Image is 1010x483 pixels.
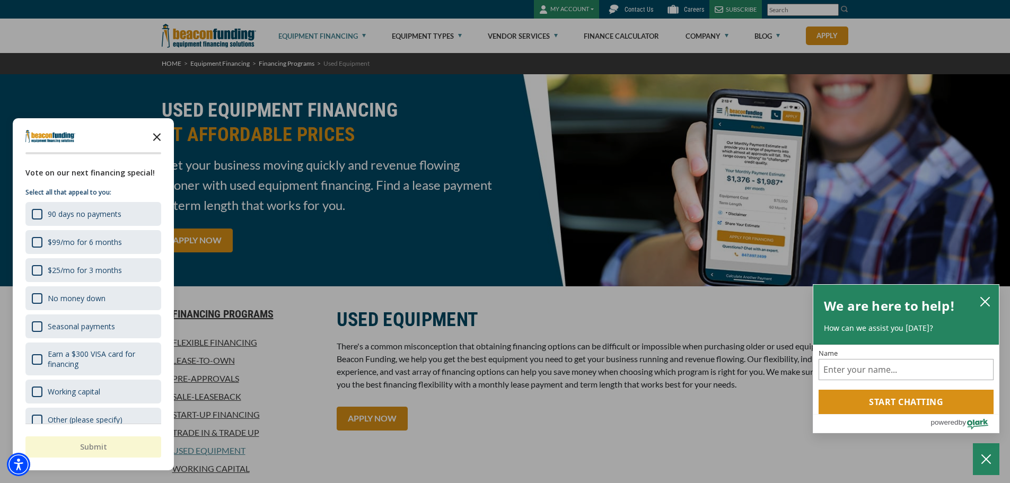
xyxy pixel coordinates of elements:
div: $99/mo for 6 months [48,237,122,247]
div: No money down [25,286,161,310]
a: Powered by Olark [930,415,999,433]
h2: We are here to help! [824,295,955,317]
div: Earn a $300 VISA card for financing [48,349,155,369]
div: Working capital [48,387,100,397]
button: close chatbox [977,294,994,309]
div: Other (please specify) [25,408,161,432]
button: Start chatting [819,390,994,414]
label: Name [819,350,994,357]
div: Vote on our next financing special! [25,167,161,179]
button: Close the survey [146,126,168,147]
input: Name [819,359,994,380]
div: $99/mo for 6 months [25,230,161,254]
div: No money down [48,293,106,303]
div: Other (please specify) [48,415,122,425]
button: Submit [25,436,161,458]
span: powered [930,416,958,429]
div: Survey [13,118,174,470]
div: 90 days no payments [48,209,121,219]
div: $25/mo for 3 months [48,265,122,275]
p: How can we assist you [DATE]? [824,323,988,333]
p: Select all that appeal to you: [25,187,161,198]
div: $25/mo for 3 months [25,258,161,282]
div: 90 days no payments [25,202,161,226]
img: Company logo [25,130,75,143]
div: Working capital [25,380,161,403]
button: Close Chatbox [973,443,999,475]
span: by [959,416,966,429]
div: Earn a $300 VISA card for financing [25,343,161,375]
div: Seasonal payments [48,321,115,331]
div: Accessibility Menu [7,453,30,476]
div: olark chatbox [813,284,999,434]
div: Seasonal payments [25,314,161,338]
